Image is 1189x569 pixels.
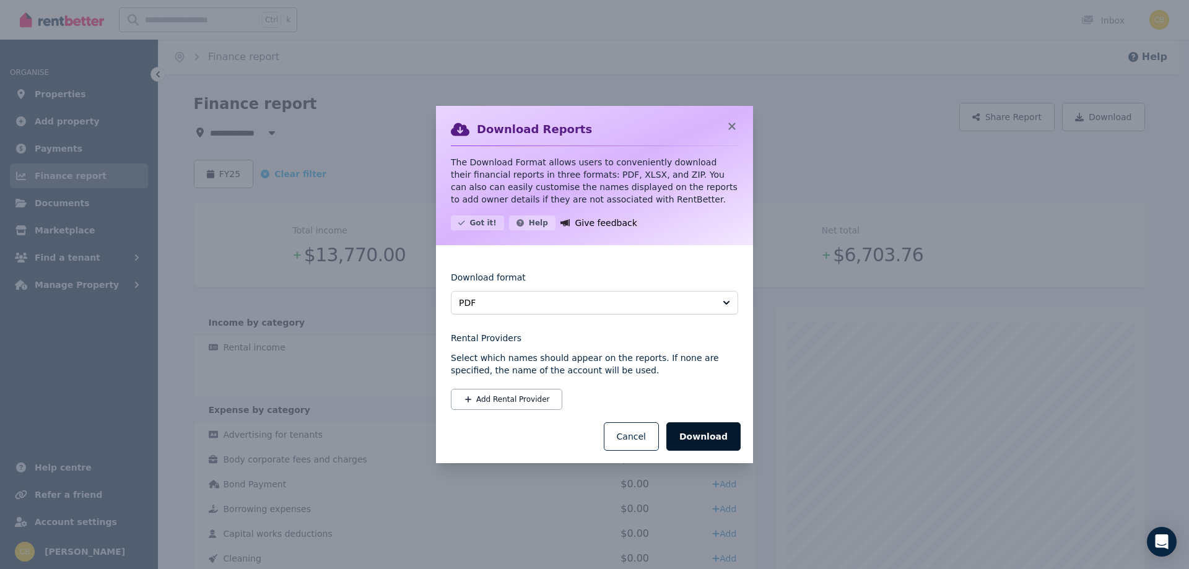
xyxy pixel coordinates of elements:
p: Select which names should appear on the reports. If none are specified, the name of the account w... [451,352,738,376]
button: Got it! [451,215,504,230]
button: Add Rental Provider [451,389,562,410]
h2: Download Reports [477,121,592,138]
span: PDF [459,297,713,309]
button: Cancel [604,422,659,451]
button: Help [509,215,555,230]
div: Open Intercom Messenger [1147,527,1177,557]
button: PDF [451,291,738,315]
button: Download [666,422,741,451]
label: Download format [451,271,526,291]
a: Give feedback [560,215,637,230]
p: The Download Format allows users to conveniently download their financial reports in three format... [451,156,738,206]
legend: Rental Providers [451,332,738,344]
